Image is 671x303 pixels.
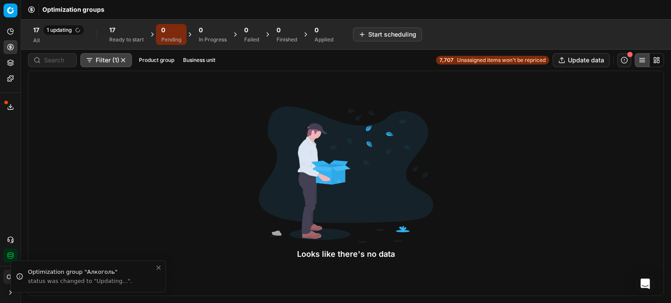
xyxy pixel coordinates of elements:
[28,268,155,276] div: Optimization group "Алкоголь"
[135,55,178,65] button: Product group
[353,27,422,41] button: Start scheduling
[44,56,71,65] input: Search
[277,26,280,34] span: 0
[315,26,318,34] span: 0
[259,248,433,260] div: Looks like there's no data
[43,25,84,35] span: 1 updating
[277,36,297,43] div: Finished
[109,36,144,43] div: Ready to start
[244,36,259,43] div: Failed
[315,36,333,43] div: Applied
[436,56,549,65] a: 7,707Unassigned items won't be repriced
[3,270,17,284] button: ОГ
[439,57,453,64] strong: 7,707
[42,5,104,14] span: Optimization groups
[42,5,104,14] nav: breadcrumb
[457,57,546,64] span: Unassigned items won't be repriced
[33,26,39,34] span: 17
[33,37,84,44] div: All
[161,36,181,43] div: Pending
[199,36,227,43] div: In Progress
[199,26,203,34] span: 0
[153,262,164,273] button: Close toast
[161,26,165,34] span: 0
[28,277,155,285] div: status was changed to "Updating...".
[635,273,656,294] div: Open Intercom Messenger
[553,53,610,67] button: Update data
[180,55,219,65] button: Business unit
[109,26,115,34] span: 17
[244,26,248,34] span: 0
[4,270,17,283] span: ОГ
[80,53,132,67] button: Filter (1)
